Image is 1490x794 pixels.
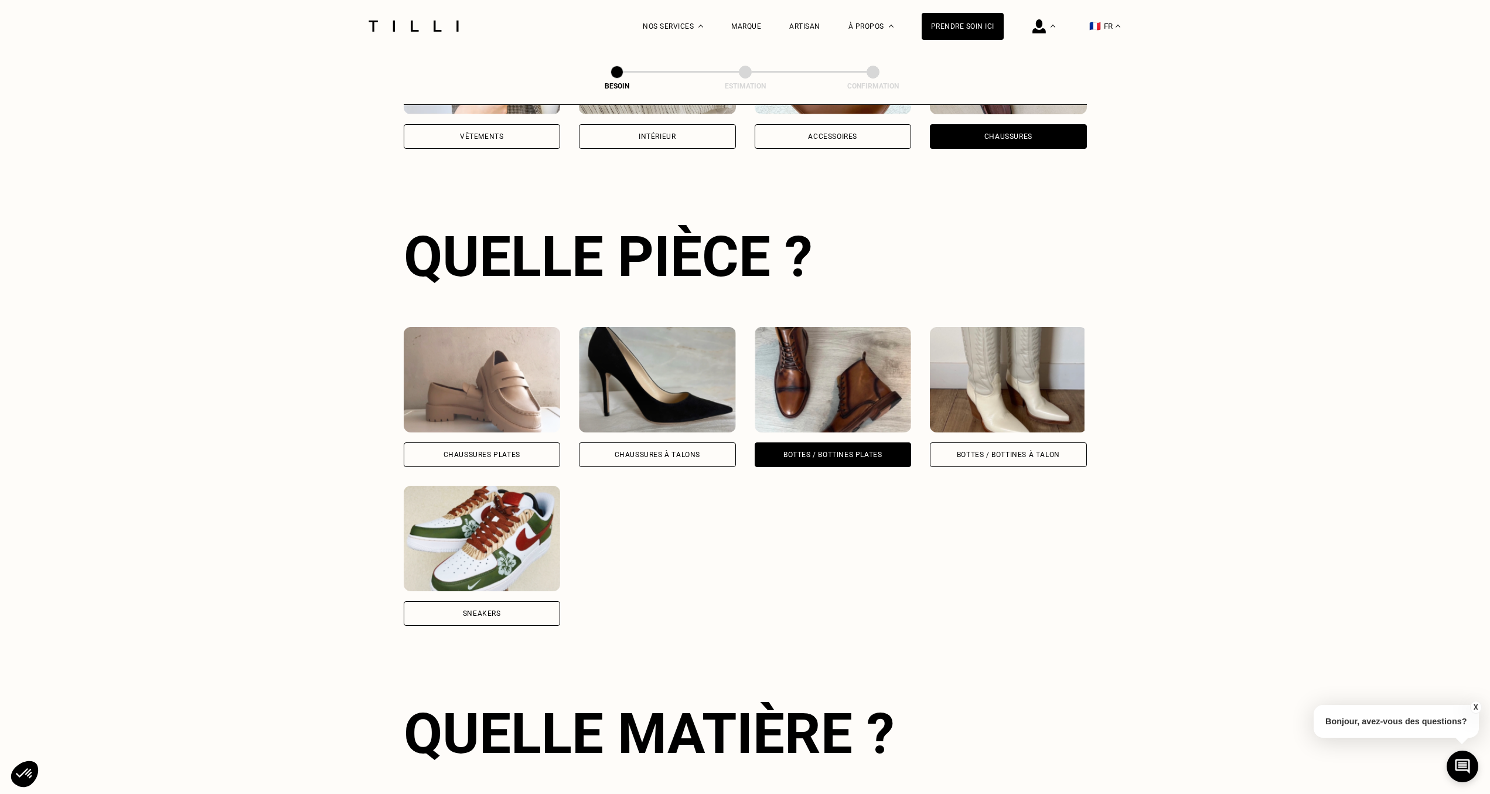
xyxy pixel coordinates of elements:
[1469,701,1481,714] button: X
[930,327,1087,432] img: Tilli retouche votre Bottes / Bottines à talon
[922,13,1004,40] a: Prendre soin ici
[404,327,561,432] img: Tilli retouche votre Chaussures Plates
[984,133,1032,140] div: Chaussures
[1116,25,1120,28] img: menu déroulant
[444,451,520,458] div: Chaussures Plates
[1032,19,1046,33] img: icône connexion
[404,224,1087,289] div: Quelle pièce ?
[558,82,676,90] div: Besoin
[364,21,463,32] img: Logo du service de couturière Tilli
[404,486,561,591] img: Tilli retouche votre Sneakers
[789,22,820,30] a: Artisan
[615,451,700,458] div: Chaussures à Talons
[783,451,882,458] div: Bottes / Bottines plates
[731,22,761,30] a: Marque
[404,701,1087,766] div: Quelle matière ?
[579,327,736,432] img: Tilli retouche votre Chaussures à Talons
[1089,21,1101,32] span: 🇫🇷
[957,451,1060,458] div: Bottes / Bottines à talon
[889,25,894,28] img: Menu déroulant à propos
[1051,25,1055,28] img: Menu déroulant
[1314,705,1479,738] p: Bonjour, avez-vous des questions?
[460,133,503,140] div: Vêtements
[463,610,501,617] div: Sneakers
[814,82,932,90] div: Confirmation
[687,82,804,90] div: Estimation
[808,133,857,140] div: Accessoires
[698,25,703,28] img: Menu déroulant
[639,133,676,140] div: Intérieur
[755,327,912,432] img: Tilli retouche votre Bottes / Bottines plates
